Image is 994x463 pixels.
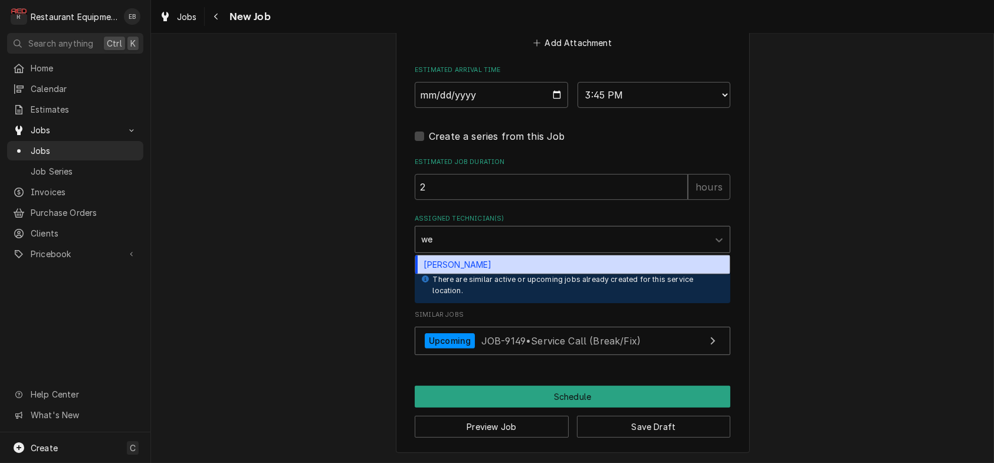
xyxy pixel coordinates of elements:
div: hours [688,174,730,200]
span: Ctrl [107,37,122,50]
a: Purchase Orders [7,203,143,222]
span: Create [31,443,58,453]
div: Button Group Row [415,408,730,438]
button: Search anythingCtrlK [7,33,143,54]
span: Search anything [28,37,93,50]
span: Pricebook [31,248,120,260]
label: Assigned Technician(s) [415,214,730,224]
a: Estimates [7,100,143,119]
a: Calendar [7,79,143,98]
span: Calendar [31,83,137,95]
span: Estimates [31,103,137,116]
span: C [130,442,136,454]
div: [PERSON_NAME] [415,255,730,274]
button: Schedule [415,386,730,408]
a: View Job [415,327,730,356]
a: Go to Jobs [7,120,143,140]
button: Navigate back [207,7,226,26]
span: Home [31,62,137,74]
select: Time Select [578,82,731,108]
span: New Job [226,9,271,25]
label: Estimated Job Duration [415,157,730,167]
div: Restaurant Equipment Diagnostics's Avatar [11,8,27,25]
span: What's New [31,409,136,421]
a: Invoices [7,182,143,202]
div: Upcoming [425,333,475,349]
span: Help Center [31,388,136,400]
span: Clients [31,227,137,239]
div: Button Group Row [415,386,730,408]
input: Date [415,82,568,108]
label: Create a series from this Job [429,129,565,143]
span: Purchase Orders [31,206,137,219]
div: Emily Bird's Avatar [124,8,140,25]
div: Similar Jobs [415,310,730,361]
div: R [11,8,27,25]
div: Estimated Arrival Time [415,65,730,107]
button: Preview Job [415,416,569,438]
span: Invoices [31,186,137,198]
div: There are similar active or upcoming jobs already created for this service location. [432,274,719,296]
div: Estimated Job Duration [415,157,730,199]
a: Jobs [7,141,143,160]
a: Jobs [155,7,202,27]
span: Similar Jobs [415,310,730,320]
span: Job Series [31,165,137,178]
span: Jobs [31,145,137,157]
span: JOB-9149 • Service Call (Break/Fix) [481,334,641,346]
a: Go to What's New [7,405,143,425]
button: Add Attachment [532,35,614,51]
a: Clients [7,224,143,243]
a: Job Series [7,162,143,181]
a: Home [7,58,143,78]
div: EB [124,8,140,25]
span: Jobs [177,11,197,23]
button: Save Draft [577,416,731,438]
label: Estimated Arrival Time [415,65,730,75]
div: Button Group [415,386,730,438]
div: Restaurant Equipment Diagnostics [31,11,117,23]
div: Assigned Technician(s) [415,214,730,252]
a: Go to Pricebook [7,244,143,264]
a: Go to Help Center [7,385,143,404]
span: K [130,37,136,50]
span: Jobs [31,124,120,136]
